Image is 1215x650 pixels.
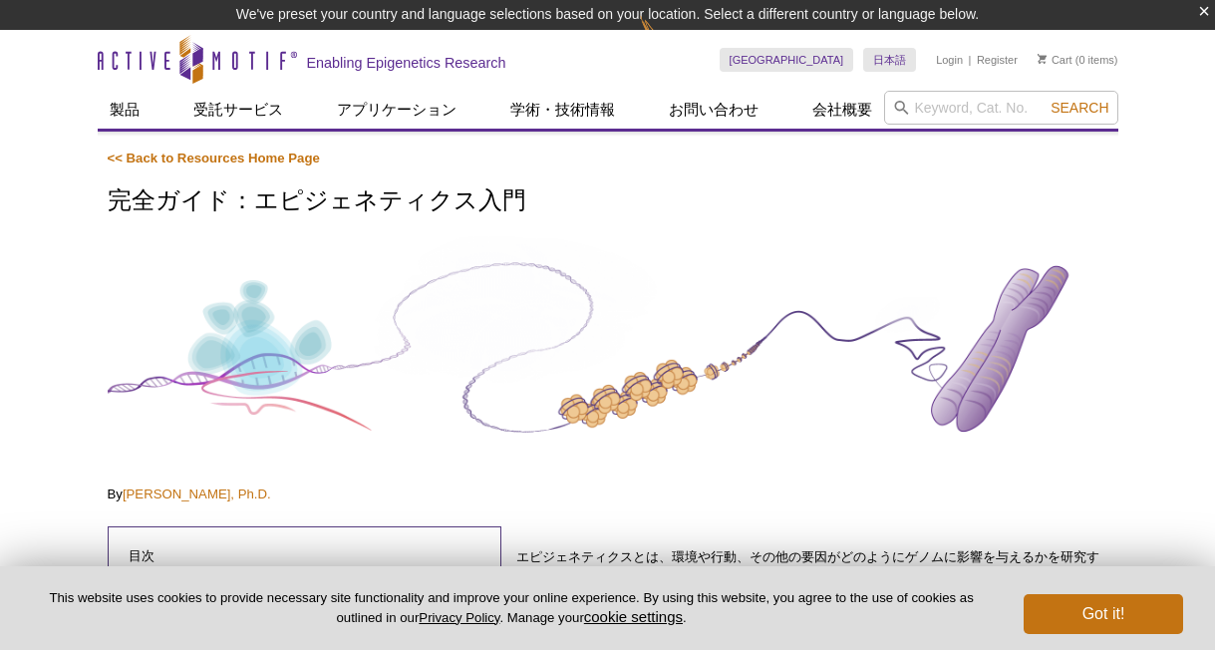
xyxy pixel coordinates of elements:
a: アプリケーション [325,91,468,129]
a: [PERSON_NAME], Ph.D. [123,487,271,501]
a: Cart [1038,53,1072,67]
a: Register [977,53,1018,67]
a: 会社概要 [800,91,884,129]
a: [GEOGRAPHIC_DATA] [720,48,854,72]
img: Complete Guide to Understanding Epigenetics [108,236,1108,462]
a: Privacy Policy [419,610,499,625]
a: 日本語 [863,48,916,72]
a: お問い合わせ [657,91,770,129]
a: << Back to Resources Home Page [108,151,320,165]
p: 目次 [129,547,481,565]
p: By [108,486,1108,503]
a: Login [936,53,963,67]
img: Change Here [640,15,693,62]
p: エピジェネティクスとは、環境や行動、その他の要因がどのようにゲノムに影響を与えるかを研究する学問です。これらの影響は、遺伝子そのもののDNA配列を変えることなく、遺伝子の働きやその他の生物学的プ... [516,548,1107,638]
h1: 完全ガイド：エピジェネティクス入門 [108,187,1108,216]
a: 学術・技術情報 [498,91,627,129]
h2: Enabling Epigenetics Research [307,54,506,72]
p: This website uses cookies to provide necessary site functionality and improve your online experie... [32,589,991,627]
button: cookie settings [584,608,683,625]
a: 製品 [98,91,152,129]
span: Search [1051,100,1108,116]
li: | [969,48,972,72]
button: Search [1045,99,1114,117]
li: (0 items) [1038,48,1118,72]
input: Keyword, Cat. No. [884,91,1118,125]
button: Got it! [1024,594,1183,634]
img: Your Cart [1038,54,1047,64]
a: 受託サービス [181,91,295,129]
